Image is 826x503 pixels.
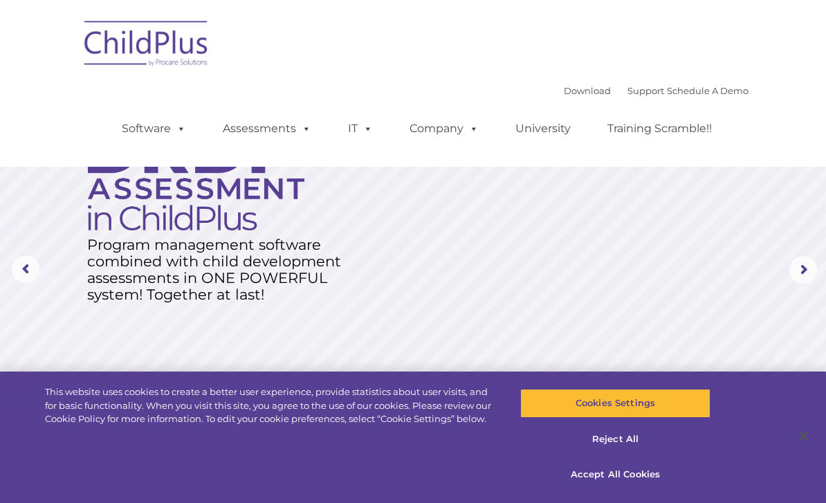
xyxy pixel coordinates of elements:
[502,115,585,143] a: University
[396,115,493,143] a: Company
[88,125,304,230] img: DRDP Assessment in ChildPlus
[45,385,495,426] div: This website uses cookies to create a better user experience, provide statistics about user visit...
[520,460,710,489] button: Accept All Cookies
[594,115,726,143] a: Training Scramble!!
[108,115,200,143] a: Software
[87,237,351,303] rs-layer: Program management software combined with child development assessments in ONE POWERFUL system! T...
[77,11,216,80] img: ChildPlus by Procare Solutions
[89,277,191,304] a: Learn More
[789,421,819,451] button: Close
[627,85,664,96] a: Support
[520,425,710,454] button: Reject All
[667,85,749,96] a: Schedule A Demo
[209,115,325,143] a: Assessments
[334,115,387,143] a: IT
[564,85,749,96] font: |
[564,85,611,96] a: Download
[520,389,710,418] button: Cookies Settings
